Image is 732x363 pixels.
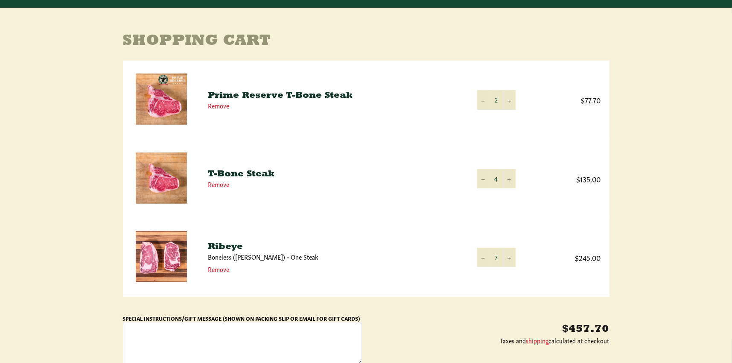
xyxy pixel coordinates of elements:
a: Remove [208,180,230,188]
img: Prime Reserve T-Bone Steak [136,73,187,125]
h1: Shopping Cart [123,33,610,50]
a: T-Bone Steak [208,170,275,179]
p: Boneless ([PERSON_NAME]) - One Steak [208,253,460,261]
span: $77.70 [533,95,601,105]
a: Prime Reserve T-Bone Steak [208,91,353,100]
button: Increase item quantity by one [503,169,516,188]
button: Increase item quantity by one [503,248,516,267]
button: Reduce item quantity by one [477,90,490,109]
span: $135.00 [533,174,601,184]
a: Remove [208,101,230,110]
button: Increase item quantity by one [503,90,516,109]
label: Special Instructions/Gift Message (Shown on Packing Slip or Email for Gift Cards) [123,315,360,322]
p: $457.70 [370,322,610,337]
p: Taxes and calculated at checkout [370,337,610,345]
img: Ribeye - Boneless (Delmonico) - One Steak [136,231,187,282]
img: T-Bone Steak [136,152,187,204]
a: Ribeye [208,243,243,251]
button: Reduce item quantity by one [477,169,490,188]
button: Reduce item quantity by one [477,248,490,267]
a: Remove [208,265,230,273]
span: $245.00 [533,252,601,262]
a: shipping [526,336,549,345]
